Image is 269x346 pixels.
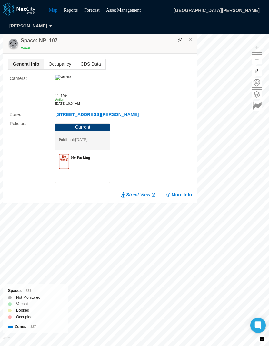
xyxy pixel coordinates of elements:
span: Vacant [21,45,32,50]
div: Spaces [8,287,63,294]
div: Zones [8,323,63,330]
button: Zoom out [252,54,262,64]
label: Not Monitored [16,294,40,301]
label: Camera : [10,75,55,109]
label: Zone : [10,111,55,118]
span: Street View [126,191,150,198]
button: Toggle attribution [258,335,266,343]
h4: Space: NP_107 [21,37,58,44]
button: More Info [166,191,192,198]
a: Map [49,8,57,13]
span: 351 [26,289,31,293]
a: Street View [121,191,156,198]
span: Active [55,98,64,102]
button: Home [252,78,262,88]
button: Close popup [187,37,193,43]
span: General Info [8,59,44,69]
span: 187 [30,325,36,329]
button: [PERSON_NAME] [3,20,54,31]
div: [DATE] 10:34 AM [55,102,192,106]
label: Booked [16,307,29,314]
a: Forecast [84,8,99,13]
label: Occupied [16,314,33,320]
label: Vacant [16,301,28,307]
span: Occupancy [44,59,76,69]
span: [GEOGRAPHIC_DATA][PERSON_NAME] [167,5,266,16]
span: Reset bearing to north [251,65,264,78]
button: Zoom in [252,43,262,53]
label: Policies : [10,120,55,186]
a: Mapbox homepage [3,337,10,344]
div: 11L1204 [55,94,192,98]
span: More Info [172,191,192,198]
a: Reports [64,8,78,13]
img: svg%3e [178,38,182,42]
a: Asset Management [106,8,141,13]
button: Reset bearing to north [252,66,262,76]
button: Key metrics [252,101,262,111]
button: [STREET_ADDRESS][PERSON_NAME] [55,111,139,118]
span: Zoom out [252,55,262,64]
span: [PERSON_NAME] [9,23,47,29]
button: Layers management [252,89,262,99]
span: Toggle attribution [260,335,264,342]
img: camera [55,75,71,80]
span: CDS Data [76,59,105,69]
span: Zoom in [252,43,262,52]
